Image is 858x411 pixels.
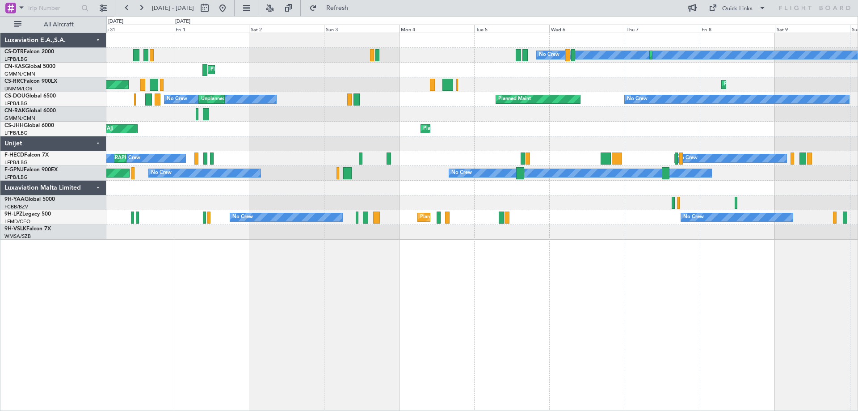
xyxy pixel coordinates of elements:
[4,233,31,240] a: WMSA/SZB
[249,25,324,33] div: Sat 2
[305,1,359,15] button: Refresh
[120,152,140,165] div: No Crew
[420,211,520,224] div: Planned Maint Nice ([GEOGRAPHIC_DATA])
[4,197,25,202] span: 9H-YAA
[324,25,399,33] div: Sun 3
[4,212,22,217] span: 9H-LPZ
[4,226,26,232] span: 9H-VSLK
[23,21,94,28] span: All Aircraft
[775,25,850,33] div: Sat 9
[704,1,770,15] button: Quick Links
[4,79,57,84] a: CS-RRCFalcon 900LX
[474,25,549,33] div: Tue 5
[319,5,356,11] span: Refresh
[4,159,28,166] a: LFPB/LBG
[174,25,249,33] div: Fri 1
[4,123,24,128] span: CS-JHH
[549,25,624,33] div: Wed 6
[232,211,253,224] div: No Crew
[700,25,775,33] div: Fri 8
[4,130,28,136] a: LFPB/LBG
[625,25,700,33] div: Thu 7
[99,25,174,33] div: Thu 31
[210,63,297,76] div: Planned Maint Olbia (Costa Smeralda)
[4,153,24,158] span: F-HECD
[4,49,54,55] a: CS-DTRFalcon 2000
[4,153,49,158] a: F-HECDFalcon 7X
[4,226,51,232] a: 9H-VSLKFalcon 7X
[4,108,56,114] a: CN-RAKGlobal 6000
[722,4,753,13] div: Quick Links
[4,115,35,122] a: GMMN/CMN
[4,203,28,210] a: FCBB/BZV
[4,71,35,77] a: GMMN/CMN
[4,174,28,181] a: LFPB/LBG
[4,64,25,69] span: CN-KAS
[539,48,559,62] div: No Crew
[4,79,24,84] span: CS-RRC
[152,4,194,12] span: [DATE] - [DATE]
[201,93,348,106] div: Unplanned Maint [GEOGRAPHIC_DATA] ([GEOGRAPHIC_DATA])
[4,212,51,217] a: 9H-LPZLegacy 500
[4,167,58,173] a: F-GPNJFalcon 900EX
[4,123,54,128] a: CS-JHHGlobal 6000
[27,1,79,15] input: Trip Number
[627,93,648,106] div: No Crew
[4,64,55,69] a: CN-KASGlobal 5000
[683,211,704,224] div: No Crew
[4,167,24,173] span: F-GPNJ
[4,108,25,114] span: CN-RAK
[399,25,474,33] div: Mon 4
[652,48,698,62] div: Planned Maint Sofia
[423,122,564,136] div: Planned Maint [GEOGRAPHIC_DATA] ([GEOGRAPHIC_DATA])
[451,166,472,180] div: No Crew
[108,18,123,25] div: [DATE]
[175,18,190,25] div: [DATE]
[151,166,172,180] div: No Crew
[4,100,28,107] a: LFPB/LBG
[10,17,97,32] button: All Aircraft
[167,93,187,106] div: No Crew
[4,85,32,92] a: DNMM/LOS
[4,93,56,99] a: CS-DOUGlobal 6500
[677,152,698,165] div: No Crew
[4,56,28,63] a: LFPB/LBG
[498,93,531,106] div: Planned Maint
[4,197,55,202] a: 9H-YAAGlobal 5000
[724,78,839,91] div: Planned Maint Larnaca ([GEOGRAPHIC_DATA] Intl)
[4,218,30,225] a: LFMD/CEQ
[4,49,24,55] span: CS-DTR
[4,93,25,99] span: CS-DOU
